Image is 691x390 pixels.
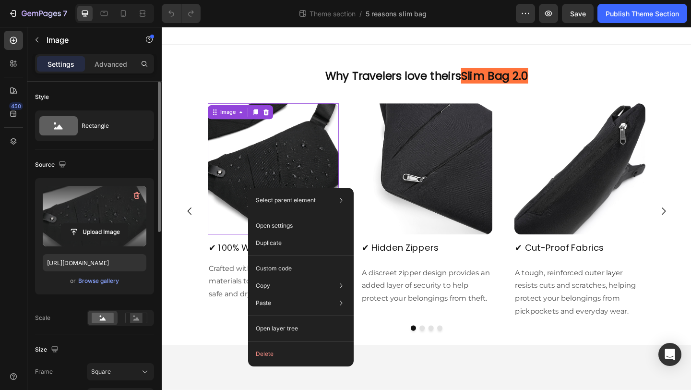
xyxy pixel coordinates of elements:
p: Image [47,34,128,46]
span: / [359,9,362,19]
button: Carousel Next Arrow [532,187,559,214]
span: Square [91,367,111,376]
button: Publish Theme Section [597,4,687,23]
p: Open layer tree [256,324,298,333]
p: A discreet zipper design provides an added layer of security to help protect your belongings from... [217,261,358,302]
div: Open Intercom Messenger [658,343,681,366]
p: A tough, reinforced outer layer resists cuts and scratches, helping protect your belongings from ... [384,261,525,316]
button: Dot [271,325,276,330]
img: gempages_574908425209644144-4cf9d866-28ce-486c-af27-26e49d2b6368.jpg [216,83,359,226]
button: Dot [299,325,305,330]
button: 7 [4,4,71,23]
p: Select parent element [256,196,316,205]
button: Carousel Back Arrow [17,187,44,214]
div: Scale [35,314,50,322]
strong: Why Travelers love theirs [178,45,325,61]
input: https://example.com/image.jpg [43,254,146,271]
iframe: Design area [162,27,691,390]
span: or [70,275,76,287]
button: Save [562,4,594,23]
button: Square [87,363,154,380]
button: Dot [290,325,296,330]
button: Browse gallery [78,276,119,286]
p: 7 [63,8,67,19]
span: ✔ Hidden Zippers [217,233,301,247]
div: Undo/Redo [162,4,201,23]
div: Size [35,343,60,356]
label: Frame [35,367,53,376]
p: Custom code [256,264,292,273]
p: Duplicate [256,239,282,247]
div: 0 [117,230,126,237]
div: 450 [9,102,23,110]
strong: Slim Bag 2.0 [325,45,398,61]
div: Publish Theme Section [606,9,679,19]
span: ✔ 100% Waterproof [51,233,143,247]
span: ✔ Cut-Proof Fabrics [384,233,481,247]
button: Delete [252,345,350,363]
span: 5 reasons slim bag [366,9,427,19]
p: Advanced [95,59,127,69]
p: Paste [256,299,271,307]
div: Image [61,88,82,97]
p: Crafted with fully waterproof materials to keep your belongings safe and dry, no matter the weather. [51,256,191,297]
div: Browse gallery [78,277,119,285]
span: Save [570,10,586,18]
img: gempages_574908425209644144-076415a3-2887-424b-935d-22bb0c652aa1.jpg [383,83,526,226]
div: Style [35,93,49,101]
p: Settings [48,59,74,69]
div: Rectangle [82,115,140,137]
div: Source [35,158,68,171]
p: Open settings [256,221,293,230]
p: Copy [256,281,270,290]
button: Upload Image [61,223,128,241]
button: Dot [280,325,286,330]
img: gempages_574908425209644144-c9318b3b-02a3-4961-908d-78fa2ca41716.jpg [50,83,192,226]
span: Theme section [308,9,357,19]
